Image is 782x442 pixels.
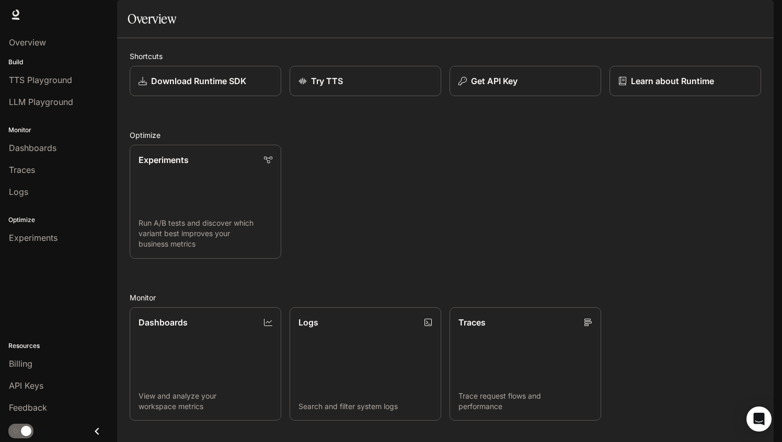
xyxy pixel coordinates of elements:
[139,391,272,412] p: View and analyze your workspace metrics
[130,130,761,141] h2: Optimize
[298,401,432,412] p: Search and filter system logs
[450,66,601,96] button: Get API Key
[130,51,761,62] h2: Shortcuts
[471,75,517,87] p: Get API Key
[298,316,318,329] p: Logs
[290,66,441,96] a: Try TTS
[290,307,441,421] a: LogsSearch and filter system logs
[128,8,176,29] h1: Overview
[151,75,246,87] p: Download Runtime SDK
[746,406,772,432] div: Open Intercom Messenger
[609,66,761,96] a: Learn about Runtime
[130,66,281,96] a: Download Runtime SDK
[458,316,486,329] p: Traces
[139,218,272,249] p: Run A/B tests and discover which variant best improves your business metrics
[450,307,601,421] a: TracesTrace request flows and performance
[130,292,761,303] h2: Monitor
[130,145,281,259] a: ExperimentsRun A/B tests and discover which variant best improves your business metrics
[130,307,281,421] a: DashboardsView and analyze your workspace metrics
[458,391,592,412] p: Trace request flows and performance
[139,154,189,166] p: Experiments
[311,75,343,87] p: Try TTS
[631,75,714,87] p: Learn about Runtime
[139,316,188,329] p: Dashboards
